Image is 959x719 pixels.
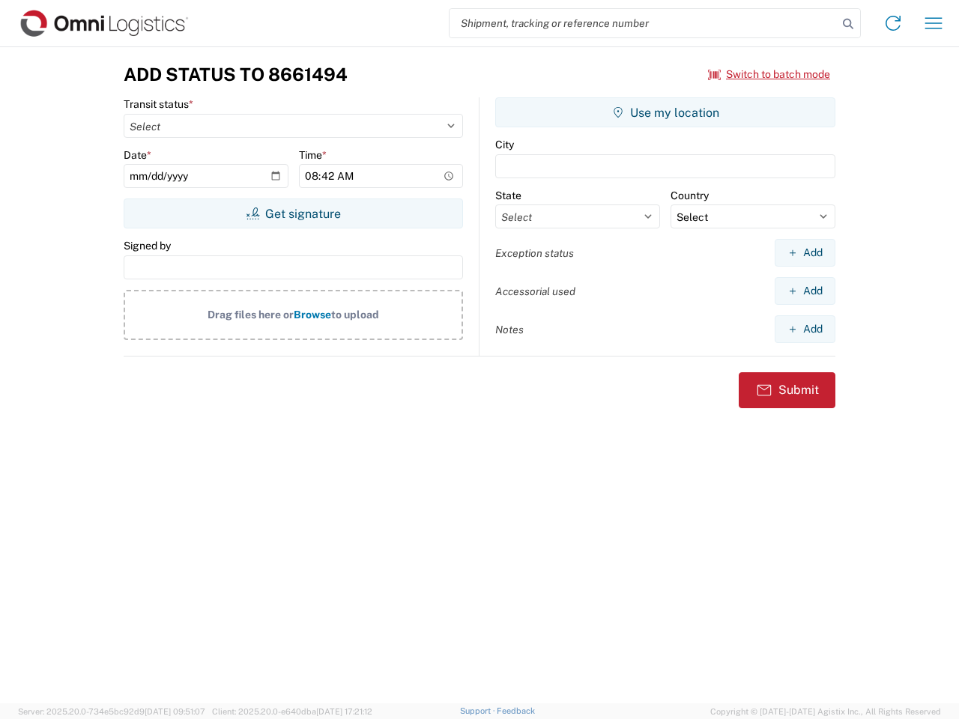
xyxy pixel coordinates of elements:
[18,707,205,716] span: Server: 2025.20.0-734e5bc92d9
[124,239,171,252] label: Signed by
[671,189,709,202] label: Country
[495,246,574,260] label: Exception status
[124,64,348,85] h3: Add Status to 8661494
[299,148,327,162] label: Time
[495,97,835,127] button: Use my location
[495,285,575,298] label: Accessorial used
[495,189,521,202] label: State
[739,372,835,408] button: Submit
[124,198,463,228] button: Get signature
[208,309,294,321] span: Drag files here or
[294,309,331,321] span: Browse
[775,277,835,305] button: Add
[124,97,193,111] label: Transit status
[145,707,205,716] span: [DATE] 09:51:07
[331,309,379,321] span: to upload
[460,706,497,715] a: Support
[497,706,535,715] a: Feedback
[495,323,524,336] label: Notes
[775,315,835,343] button: Add
[708,62,830,87] button: Switch to batch mode
[710,705,941,718] span: Copyright © [DATE]-[DATE] Agistix Inc., All Rights Reserved
[316,707,372,716] span: [DATE] 17:21:12
[495,138,514,151] label: City
[124,148,151,162] label: Date
[212,707,372,716] span: Client: 2025.20.0-e640dba
[450,9,838,37] input: Shipment, tracking or reference number
[775,239,835,267] button: Add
